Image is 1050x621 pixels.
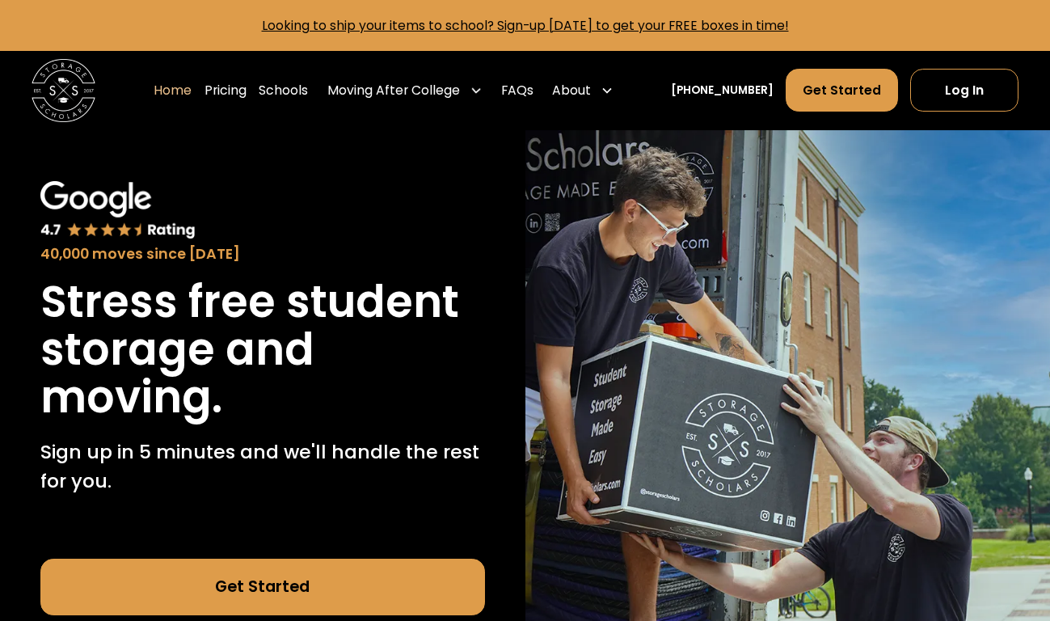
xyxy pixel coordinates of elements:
img: Storage Scholars main logo [32,59,95,123]
div: Moving After College [321,68,488,112]
a: FAQs [501,68,533,112]
div: About [552,81,591,100]
a: [PHONE_NUMBER] [671,82,774,99]
a: Schools [259,68,308,112]
h1: Stress free student storage and moving. [40,278,485,422]
p: Sign up in 5 minutes and we'll handle the rest for you. [40,437,485,495]
a: Home [154,68,192,112]
img: Google 4.7 star rating [40,181,196,241]
a: Pricing [205,68,247,112]
div: 40,000 moves since [DATE] [40,243,485,265]
a: home [32,59,95,123]
div: About [546,68,620,112]
a: Log In [910,69,1018,112]
a: Get Started [40,559,485,616]
a: Looking to ship your items to school? Sign-up [DATE] to get your FREE boxes in time! [262,17,789,34]
a: Get Started [786,69,897,112]
div: Moving After College [327,81,460,100]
